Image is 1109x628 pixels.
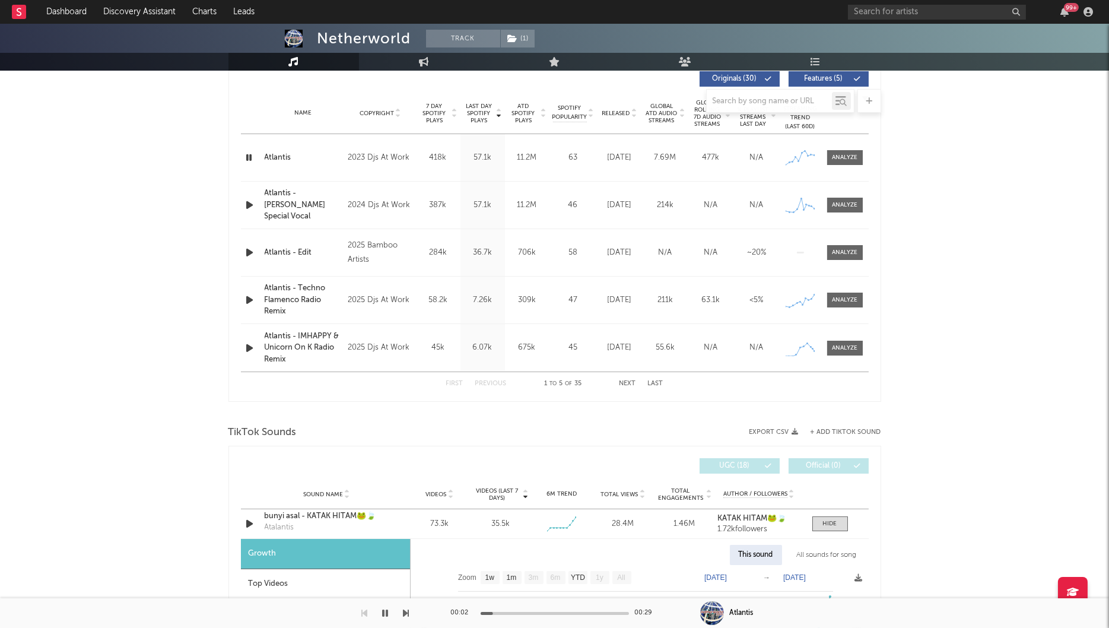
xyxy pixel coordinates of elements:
[737,199,777,211] div: N/A
[451,606,475,620] div: 00:02
[646,342,685,354] div: 55.6k
[530,377,596,391] div: 1 5 35
[419,152,457,164] div: 418k
[475,380,507,387] button: Previous
[600,342,640,354] div: [DATE]
[473,487,521,502] span: Videos (last 7 days)
[704,573,727,582] text: [DATE]
[426,30,500,47] button: Track
[317,30,411,47] div: Netherworld
[737,294,777,306] div: <5%
[691,152,731,164] div: 477k
[796,75,851,83] span: Features ( 5 )
[463,199,502,211] div: 57.1k
[600,152,640,164] div: [DATE]
[419,342,457,354] div: 45k
[552,152,594,164] div: 63
[500,30,535,47] span: ( 1 )
[348,293,412,307] div: 2025 Djs At Work
[602,110,630,117] span: Released
[691,99,724,128] span: Global Rolling 7D Audio Streams
[789,458,869,474] button: Official(0)
[707,75,762,83] span: Originals ( 30 )
[241,569,410,600] div: Top Videos
[648,380,663,387] button: Last
[348,198,412,212] div: 2024 Djs At Work
[463,294,502,306] div: 7.26k
[552,247,594,259] div: 58
[565,381,572,386] span: of
[552,199,594,211] div: 46
[508,342,546,354] div: 675k
[348,341,412,355] div: 2025 Djs At Work
[600,247,640,259] div: [DATE]
[446,380,463,387] button: First
[265,522,294,534] div: Atalantis
[700,71,780,87] button: Originals(30)
[595,518,650,530] div: 28.4M
[691,199,731,211] div: N/A
[646,247,685,259] div: N/A
[552,104,587,122] span: Spotify Popularity
[458,574,476,582] text: Zoom
[534,490,589,499] div: 6M Trend
[737,342,777,354] div: N/A
[265,152,342,164] a: Atlantis
[656,518,711,530] div: 1.46M
[646,152,685,164] div: 7.69M
[617,574,625,582] text: All
[730,545,782,565] div: This sound
[763,573,770,582] text: →
[717,515,800,523] a: KATAK HITAM🐸🍃
[463,152,502,164] div: 57.1k
[508,152,546,164] div: 11.2M
[508,103,539,124] span: ATD Spotify Plays
[265,510,389,522] a: bunyi asal - KATAK HITAM🐸🍃
[811,429,881,436] button: + Add TikTok Sound
[799,429,881,436] button: + Add TikTok Sound
[419,199,457,211] div: 387k
[552,294,594,306] div: 47
[508,294,546,306] div: 309k
[426,491,447,498] span: Videos
[717,515,786,522] strong: KATAK HITAM🐸🍃
[485,574,494,582] text: 1w
[508,199,546,211] div: 11.2M
[265,109,342,118] div: Name
[491,518,510,530] div: 35.5k
[1060,7,1069,17] button: 99+
[528,574,538,582] text: 3m
[619,380,636,387] button: Next
[691,294,731,306] div: 63.1k
[265,283,342,318] a: Atlantis - Techno Flamenco Radio Remix
[463,342,502,354] div: 6.07k
[737,99,770,128] span: Estimated % Playlist Streams Last Day
[265,247,342,259] a: Atlantis - Edit
[570,574,584,582] text: YTD
[789,71,869,87] button: Features(5)
[717,525,800,534] div: 1.72k followers
[646,294,685,306] div: 211k
[463,103,495,124] span: Last Day Spotify Plays
[412,518,468,530] div: 73.3k
[265,188,342,223] a: Atlantis - [PERSON_NAME] Special Vocal
[783,573,806,582] text: [DATE]
[723,490,787,498] span: Author / Followers
[501,30,535,47] button: (1)
[707,97,832,106] input: Search by song name or URL
[348,151,412,165] div: 2023 Djs At Work
[265,331,342,366] a: Atlantis - IMHAPPY & Unicorn On K Radio Remix
[596,574,603,582] text: 1y
[848,5,1026,20] input: Search for artists
[600,294,640,306] div: [DATE]
[1064,3,1079,12] div: 99 +
[691,342,731,354] div: N/A
[419,294,457,306] div: 58.2k
[600,491,638,498] span: Total Views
